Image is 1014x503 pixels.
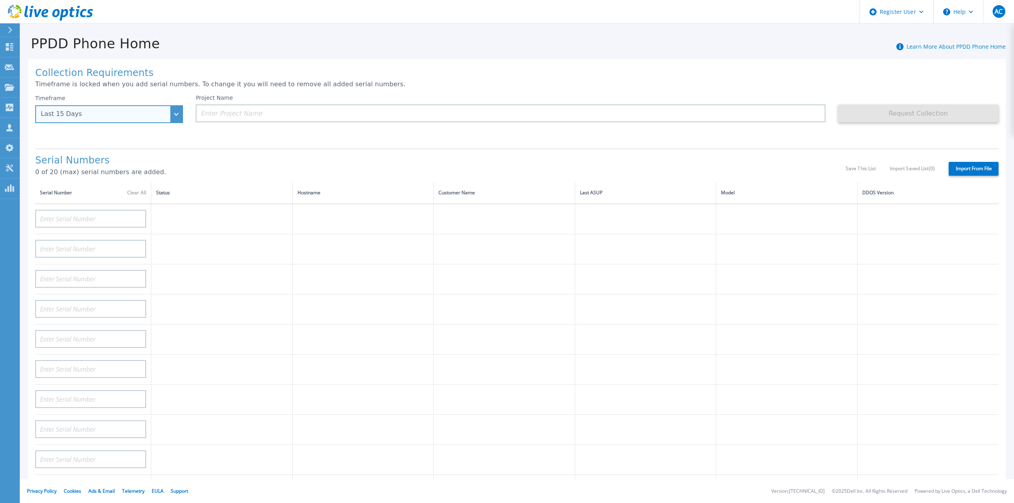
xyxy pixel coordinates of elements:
[575,182,716,204] th: Last ASUP
[35,360,146,378] input: Enter Serial Number
[122,488,145,494] a: Telemetry
[196,95,233,101] label: Project Name
[35,81,999,88] p: Timeframe is locked when you add serial numbers. To change it you will need to remove all added s...
[41,110,169,118] div: Last 15 Days
[35,330,146,348] input: Enter Serial Number
[27,488,57,494] a: Privacy Policy
[35,155,846,166] h1: Serial Numbers
[35,450,146,468] input: Enter Serial Number
[35,68,999,79] h1: Collection Requirements
[292,182,434,204] th: Hostname
[949,162,999,176] label: Import From File
[907,43,1006,50] a: Learn More About PPDD Phone Home
[171,488,188,494] a: Support
[151,182,293,204] th: Status
[35,95,65,101] label: Timeframe
[857,182,999,204] th: DDOS Version
[35,390,146,408] input: Enter Serial Number
[88,488,115,494] a: Ads & Email
[838,104,999,122] button: Request Collection
[716,182,858,204] th: Model
[915,489,1007,494] li: Powered by Live Optics, a Dell Technology
[35,169,846,176] p: 0 of 20 (max) serial numbers are added.
[35,240,146,258] input: Enter Serial Number
[35,270,146,288] input: Enter Serial Number
[40,188,146,197] div: Serial Number
[771,489,825,494] li: Version: [TECHNICAL_ID]
[832,489,907,494] li: © 2025 Dell Inc. All Rights Reserved
[35,210,146,228] input: Enter Serial Number
[196,104,825,122] input: Enter Project Name
[434,182,575,204] th: Customer Name
[64,488,81,494] a: Cookies
[152,488,164,494] a: EULA
[35,420,146,438] input: Enter Serial Number
[35,300,146,318] input: Enter Serial Number
[995,8,1003,15] span: AC
[20,36,160,51] h1: PPDD Phone Home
